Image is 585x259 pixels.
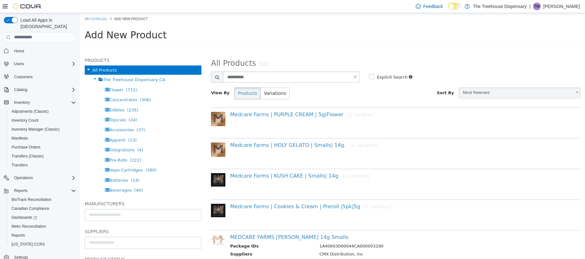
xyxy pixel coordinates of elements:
span: Integrations [29,134,54,139]
small: (66) [179,48,189,54]
span: Reports [12,233,25,238]
span: Add New Product [5,16,87,27]
span: (235) [47,95,58,99]
span: Inventory Manager (Classic) [9,126,76,133]
button: Operations [12,174,35,182]
input: Dark Mode [448,3,461,10]
small: [1 variation] [285,191,311,196]
span: [US_STATE] CCRS [12,242,45,247]
span: BioTrack Reconciliation [9,196,76,203]
a: BioTrack Reconciliation [9,196,54,203]
button: Manifests [6,134,79,143]
a: MEDCARE FARMS [PERSON_NAME] 14g Smalls [150,221,269,227]
button: Inventory [1,98,79,107]
button: Reports [6,231,79,240]
a: Dashboards [9,214,40,221]
button: [US_STATE] CCRS [6,240,79,249]
span: Operations [12,174,76,182]
img: 150 [131,99,145,113]
span: Transfers [12,163,27,168]
a: Home [12,47,27,55]
span: Adjustments (Classic) [12,109,49,114]
span: Transfers [9,161,76,169]
td: CMX Distribution, Inc [235,238,488,246]
span: Catalog [14,87,27,92]
img: 150 [131,160,145,173]
button: BioTrack Reconciliation [6,195,79,204]
span: All Products [12,55,37,59]
button: Canadian Compliance [6,204,79,213]
span: Accessories [29,114,54,119]
h5: Suppliers [5,215,121,222]
small: [1 variation] [268,99,295,104]
span: Adjustments (Classic) [9,108,76,115]
span: Dashboards [9,214,76,221]
span: (772) [46,74,57,79]
span: View By [131,77,150,82]
button: Customers [1,72,79,81]
a: Customers [12,73,35,81]
button: Variations [180,74,209,86]
span: Home [12,47,76,55]
span: (24) [49,104,57,109]
span: Home [14,49,24,54]
span: Canadian Compliance [12,206,49,211]
a: My Catalog [5,3,27,8]
span: Reports [12,187,76,194]
span: Load All Apps in [GEOGRAPHIC_DATA] [18,17,76,30]
span: (40) [54,175,63,179]
a: Transfers (Classic) [9,152,46,160]
span: (13) [48,125,57,129]
a: Medcare Farms | PURPLE CREAM | 5g|Flower[1 variation] [150,98,295,104]
a: Metrc Reconciliation [9,223,49,230]
a: Inventory Count [9,117,41,124]
span: Most Relevant [379,75,492,85]
span: Flower [29,74,43,79]
span: Inventory Manager (Classic) [12,127,59,132]
span: Purchase Orders [12,145,41,150]
span: Apparel [29,125,45,129]
small: [1 variation] [263,160,290,165]
button: Reports [1,186,79,195]
img: Cova [13,3,42,10]
button: Inventory Manager (Classic) [6,125,79,134]
a: Medcare Farms | KUSH CAKE | Smalls| 14g[1 variation] [150,160,289,166]
p: | [529,3,530,10]
span: Batteries [29,165,48,170]
span: Inventory [14,100,30,105]
span: Inventory Count [9,117,76,124]
h5: Product Status [5,242,121,250]
span: Topicals [29,104,46,109]
span: Add New Product [34,3,68,8]
span: Concentrates [29,84,57,89]
span: Pre-Rolls [29,145,47,149]
span: All Products [131,46,176,55]
a: Adjustments (Classic) [9,108,51,115]
span: Metrc Reconciliation [9,223,76,230]
span: (222) [50,145,61,149]
span: Edibles [29,95,44,99]
button: Inventory [12,99,32,106]
a: Most Relevant [379,74,500,85]
span: Reports [14,188,27,193]
a: Canadian Compliance [9,205,52,212]
span: The Treehouse Dispensary CA [23,64,85,69]
span: (380) [66,155,77,159]
button: Adjustments (Classic) [6,107,79,116]
a: Dashboards [6,213,79,222]
span: Canadian Compliance [9,205,76,212]
span: Purchase Orders [9,143,76,151]
div: Tina Wilkins [533,3,541,10]
p: The Treehouse Dispensary [473,3,526,10]
img: 150 [131,191,145,204]
a: Medcare Farms | Cookies & Cream | Preroll |5pk|5g[1 variation] [150,190,311,196]
span: (14) [51,165,60,170]
button: Purchase Orders [6,143,79,152]
span: Metrc Reconciliation [12,224,46,229]
span: Reports [9,232,76,239]
span: Inventory Count [12,118,39,123]
img: 150 [131,129,145,144]
button: Metrc Reconciliation [6,222,79,231]
span: Users [14,61,24,66]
